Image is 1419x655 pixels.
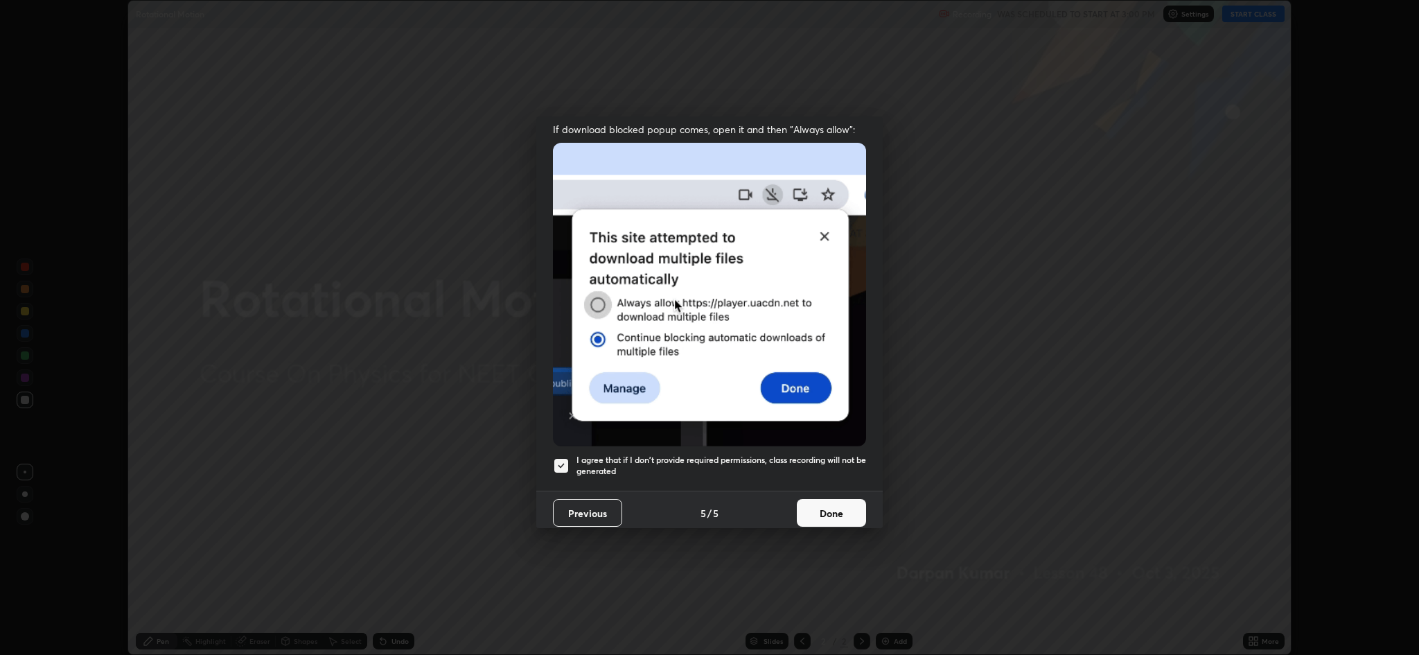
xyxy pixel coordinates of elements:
h4: / [707,506,712,521]
button: Done [797,499,866,527]
h4: 5 [713,506,719,521]
h5: I agree that if I don't provide required permissions, class recording will not be generated [576,455,866,476]
span: If download blocked popup comes, open it and then "Always allow": [553,123,866,136]
h4: 5 [700,506,706,521]
button: Previous [553,499,622,527]
img: downloads-permission-blocked.gif [553,143,866,446]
